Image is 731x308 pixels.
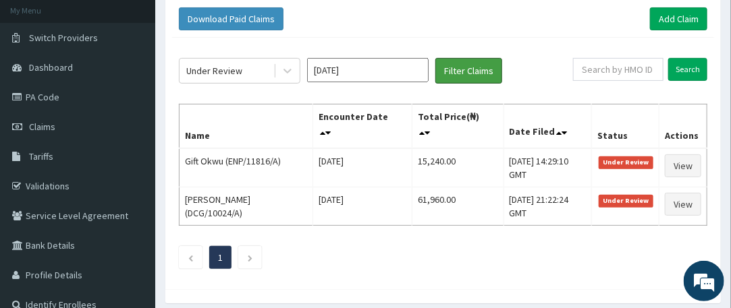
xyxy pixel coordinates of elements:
[78,77,186,213] span: We're online!
[650,7,707,30] a: Add Claim
[435,58,502,84] button: Filter Claims
[412,148,504,187] td: 15,240.00
[412,104,504,149] th: Total Price(₦)
[179,7,283,30] button: Download Paid Claims
[313,148,412,187] td: [DATE]
[592,104,659,149] th: Status
[25,67,55,101] img: d_794563401_company_1708531726252_794563401
[218,251,223,264] a: Page 1 is your current page
[307,58,429,82] input: Select Month and Year
[573,58,664,81] input: Search by HMO ID
[29,150,53,162] span: Tariffs
[599,195,653,207] span: Under Review
[504,104,592,149] th: Date Filed
[29,32,98,44] span: Switch Providers
[188,251,194,264] a: Previous page
[313,104,412,149] th: Encounter Date
[180,148,313,187] td: Gift Okwu (ENP/11816/A)
[504,148,592,187] td: [DATE] 14:29:10 GMT
[668,58,707,81] input: Search
[29,61,73,73] span: Dashboard
[221,7,254,39] div: Minimize live chat window
[7,183,257,230] textarea: Type your message and hit 'Enter'
[659,104,707,149] th: Actions
[665,154,701,177] a: View
[186,64,242,78] div: Under Review
[313,187,412,226] td: [DATE]
[599,156,653,168] span: Under Review
[665,193,701,216] a: View
[29,121,55,133] span: Claims
[247,251,253,264] a: Next page
[504,187,592,226] td: [DATE] 21:22:24 GMT
[412,187,504,226] td: 61,960.00
[180,187,313,226] td: [PERSON_NAME] (DCG/10024/A)
[70,75,227,93] div: Chat with us now
[180,104,313,149] th: Name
